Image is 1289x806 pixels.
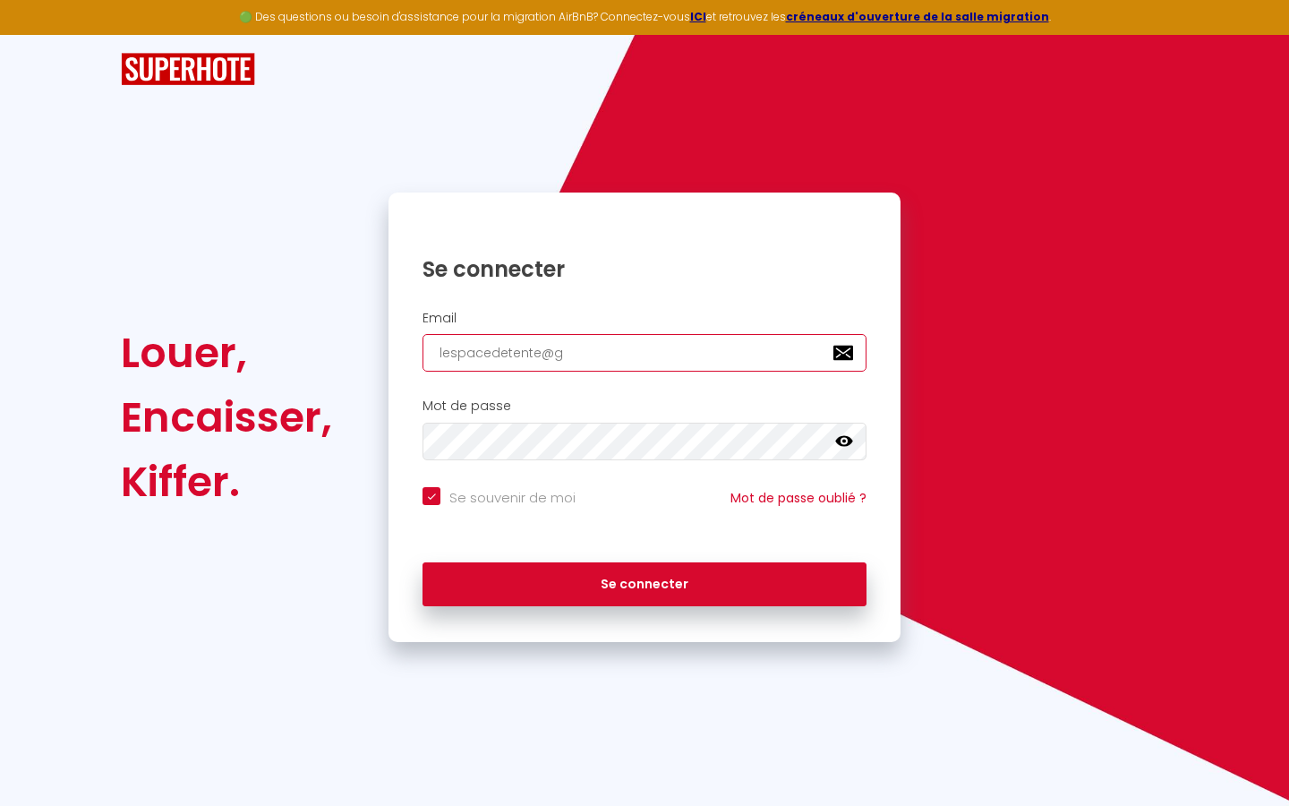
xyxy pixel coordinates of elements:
[423,334,866,372] input: Ton Email
[423,562,866,607] button: Se connecter
[121,450,332,514] div: Kiffer.
[423,399,866,414] h2: Mot de passe
[121,53,255,86] img: SuperHote logo
[121,385,332,450] div: Encaisser,
[423,255,866,283] h1: Se connecter
[121,321,332,385] div: Louer,
[14,7,68,61] button: Ouvrir le widget de chat LiveChat
[690,9,706,24] a: ICI
[786,9,1049,24] a: créneaux d'ouverture de la salle migration
[423,311,866,326] h2: Email
[730,489,866,507] a: Mot de passe oublié ?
